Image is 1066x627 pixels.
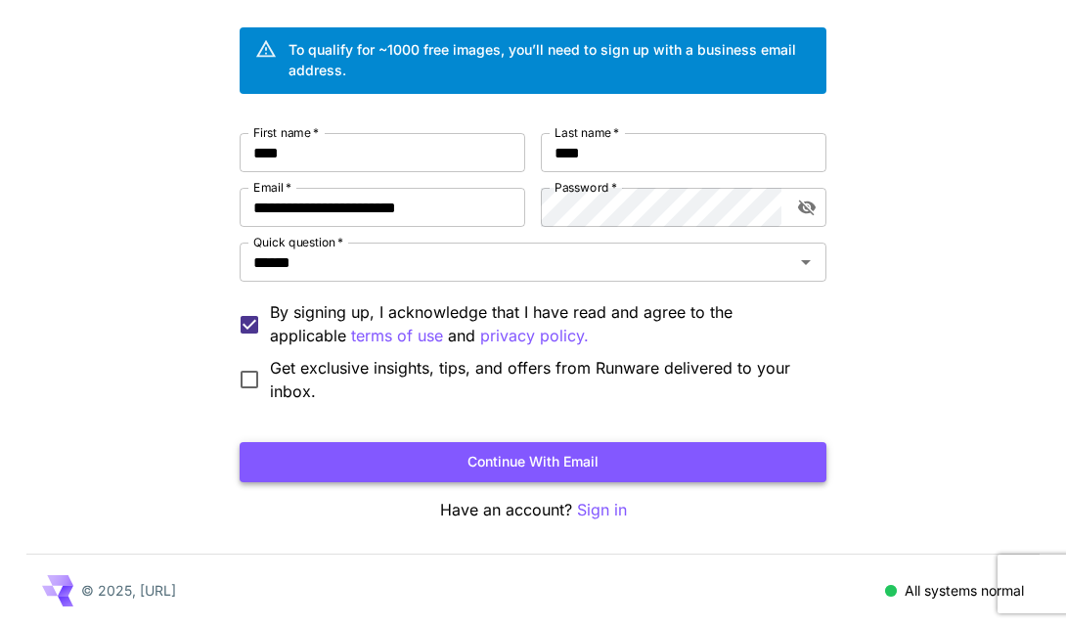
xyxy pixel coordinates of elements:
[351,324,443,348] button: By signing up, I acknowledge that I have read and agree to the applicable and privacy policy.
[270,300,811,348] p: By signing up, I acknowledge that I have read and agree to the applicable and
[792,248,820,276] button: Open
[253,124,319,141] label: First name
[81,580,176,601] p: © 2025, [URL]
[253,234,343,250] label: Quick question
[270,356,811,403] span: Get exclusive insights, tips, and offers from Runware delivered to your inbox.
[480,324,589,348] button: By signing up, I acknowledge that I have read and agree to the applicable terms of use and
[555,179,617,196] label: Password
[555,124,619,141] label: Last name
[577,498,627,522] button: Sign in
[253,179,291,196] label: Email
[905,580,1024,601] p: All systems normal
[289,39,811,80] div: To qualify for ~1000 free images, you’ll need to sign up with a business email address.
[789,190,824,225] button: toggle password visibility
[240,498,826,522] p: Have an account?
[480,324,589,348] p: privacy policy.
[240,442,826,482] button: Continue with email
[351,324,443,348] p: terms of use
